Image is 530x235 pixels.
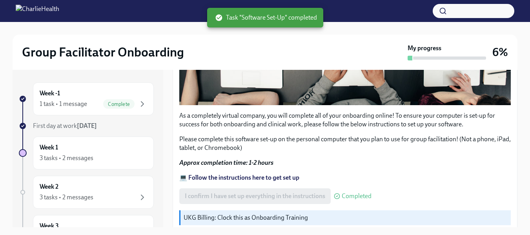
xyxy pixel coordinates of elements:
[179,174,299,181] a: 💻 Follow the instructions here to get set up
[40,143,58,152] h6: Week 1
[16,5,59,17] img: CharlieHealth
[22,44,184,60] h2: Group Facilitator Onboarding
[492,45,508,59] h3: 6%
[184,213,508,222] p: UKG Billing: Clock this as Onboarding Training
[40,193,93,202] div: 3 tasks • 2 messages
[19,122,154,130] a: First day at work[DATE]
[40,154,93,162] div: 3 tasks • 2 messages
[179,135,511,152] p: Please complete this software set-up on the personal computer that you plan to use for group faci...
[215,13,317,22] span: Task "Software Set-Up" completed
[179,159,273,166] strong: Approx completion time: 1-2 hours
[77,122,97,129] strong: [DATE]
[40,182,58,191] h6: Week 2
[19,176,154,209] a: Week 23 tasks • 2 messages
[103,101,135,107] span: Complete
[19,137,154,169] a: Week 13 tasks • 2 messages
[342,193,372,199] span: Completed
[40,100,87,108] div: 1 task • 1 message
[19,82,154,115] a: Week -11 task • 1 messageComplete
[179,111,511,129] p: As a completely virtual company, you will complete all of your onboarding online! To ensure your ...
[40,222,59,230] h6: Week 3
[408,44,441,53] strong: My progress
[33,122,97,129] span: First day at work
[40,89,60,98] h6: Week -1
